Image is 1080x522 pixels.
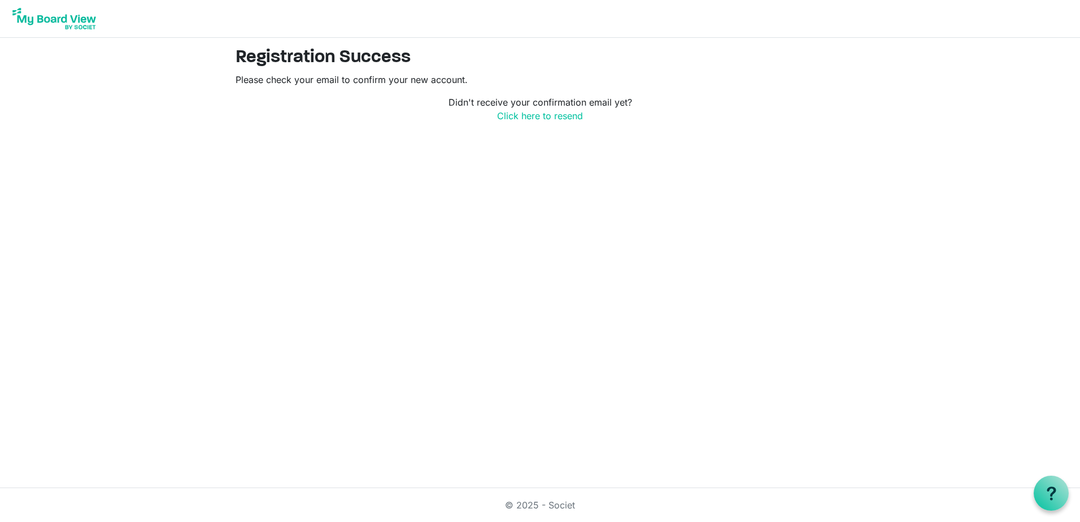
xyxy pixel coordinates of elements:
[236,47,844,68] h2: Registration Success
[236,95,844,123] p: Didn't receive your confirmation email yet?
[505,499,575,511] a: © 2025 - Societ
[9,5,99,33] img: My Board View Logo
[497,110,583,121] a: Click here to resend
[236,73,844,86] p: Please check your email to confirm your new account.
